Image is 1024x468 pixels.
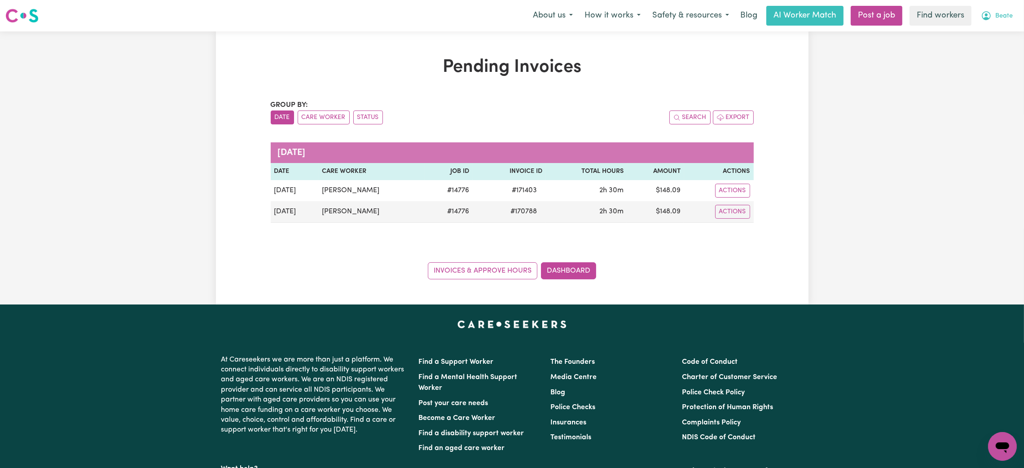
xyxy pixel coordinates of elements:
[271,180,319,201] td: [DATE]
[318,180,425,201] td: [PERSON_NAME]
[298,110,350,124] button: sort invoices by care worker
[682,374,777,381] a: Charter of Customer Service
[318,201,425,223] td: [PERSON_NAME]
[627,201,684,223] td: $ 148.09
[715,184,750,198] button: Actions
[627,163,684,180] th: Amount
[541,262,596,279] a: Dashboard
[271,163,319,180] th: Date
[550,358,595,366] a: The Founders
[682,404,773,411] a: Protection of Human Rights
[473,163,546,180] th: Invoice ID
[318,163,425,180] th: Care Worker
[975,6,1019,25] button: My Account
[713,110,754,124] button: Export
[988,432,1017,461] iframe: Button to launch messaging window, conversation in progress
[550,374,597,381] a: Media Centre
[646,6,735,25] button: Safety & resources
[419,445,505,452] a: Find an aged care worker
[550,434,591,441] a: Testimonials
[5,8,39,24] img: Careseekers logo
[425,201,473,223] td: # 14776
[419,358,494,366] a: Find a Support Worker
[419,400,488,407] a: Post your care needs
[506,185,542,196] span: # 171403
[684,163,754,180] th: Actions
[527,6,579,25] button: About us
[419,415,496,422] a: Become a Care Worker
[599,208,624,215] span: 2 hours 30 minutes
[546,163,627,180] th: Total Hours
[221,351,408,439] p: At Careseekers we are more than just a platform. We connect individuals directly to disability su...
[428,262,537,279] a: Invoices & Approve Hours
[425,163,473,180] th: Job ID
[682,419,741,426] a: Complaints Policy
[766,6,844,26] a: AI Worker Match
[669,110,711,124] button: Search
[271,102,308,109] span: Group by:
[419,430,524,437] a: Find a disability support worker
[851,6,902,26] a: Post a job
[550,389,565,396] a: Blog
[271,110,294,124] button: sort invoices by date
[353,110,383,124] button: sort invoices by paid status
[599,187,624,194] span: 2 hours 30 minutes
[682,434,756,441] a: NDIS Code of Conduct
[715,205,750,219] button: Actions
[682,358,738,366] a: Code of Conduct
[425,180,473,201] td: # 14776
[550,404,595,411] a: Police Checks
[735,6,763,26] a: Blog
[5,5,39,26] a: Careseekers logo
[271,201,319,223] td: [DATE]
[682,389,745,396] a: Police Check Policy
[995,11,1013,21] span: Beate
[505,206,542,217] span: # 170788
[271,57,754,78] h1: Pending Invoices
[457,321,567,328] a: Careseekers home page
[271,142,754,163] caption: [DATE]
[579,6,646,25] button: How it works
[627,180,684,201] td: $ 148.09
[550,419,586,426] a: Insurances
[419,374,518,392] a: Find a Mental Health Support Worker
[910,6,971,26] a: Find workers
